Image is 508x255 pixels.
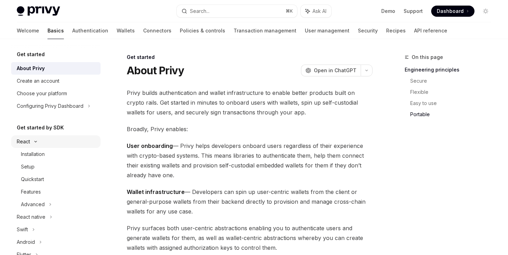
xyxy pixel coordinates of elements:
div: Android [17,238,35,246]
div: Search... [190,7,209,15]
a: Engineering principles [405,64,497,75]
div: Quickstart [21,175,44,183]
a: Setup [11,160,101,173]
a: Choose your platform [11,87,101,100]
div: Swift [17,225,28,234]
div: Create an account [17,77,59,85]
strong: Wallet infrastructure [127,188,185,195]
div: Configuring Privy Dashboard [17,102,83,110]
div: React native [17,213,45,221]
span: Dashboard [437,8,464,15]
div: Choose your platform [17,89,67,98]
a: Support [404,8,423,15]
a: Dashboard [431,6,474,17]
a: About Privy [11,62,101,75]
h5: Get started [17,50,45,59]
img: light logo [17,6,60,16]
a: User management [305,22,349,39]
span: On this page [412,53,443,61]
span: — Developers can spin up user-centric wallets from the client or general-purpose wallets from the... [127,187,373,216]
a: Features [11,186,101,198]
a: Secure [410,75,497,87]
a: Transaction management [234,22,296,39]
a: Flexible [410,87,497,98]
div: Setup [21,163,35,171]
button: Ask AI [301,5,331,17]
div: About Privy [17,64,45,73]
a: Basics [47,22,64,39]
a: Policies & controls [180,22,225,39]
a: Portable [410,109,497,120]
span: — Privy helps developers onboard users regardless of their experience with crypto-based systems. ... [127,141,373,180]
a: Connectors [143,22,171,39]
span: ⌘ K [286,8,293,14]
span: Ask AI [312,8,326,15]
span: Privy surfaces both user-centric abstractions enabling you to authenticate users and generate wal... [127,223,373,253]
span: Broadly, Privy enables: [127,124,373,134]
strong: User onboarding [127,142,173,149]
a: Demo [381,8,395,15]
a: Create an account [11,75,101,87]
button: Search...⌘K [177,5,297,17]
a: Wallets [117,22,135,39]
a: Security [358,22,378,39]
span: Privy builds authentication and wallet infrastructure to enable better products built on crypto r... [127,88,373,117]
a: Quickstart [11,173,101,186]
div: Get started [127,54,373,61]
span: Open in ChatGPT [314,67,356,74]
a: Welcome [17,22,39,39]
a: Recipes [386,22,406,39]
a: API reference [414,22,447,39]
a: Authentication [72,22,108,39]
div: Installation [21,150,45,158]
a: Installation [11,148,101,160]
div: Features [21,188,41,196]
button: Toggle dark mode [480,6,491,17]
div: Advanced [21,200,45,209]
h5: Get started by SDK [17,123,64,132]
a: Easy to use [410,98,497,109]
button: Open in ChatGPT [301,65,361,76]
div: React [17,137,30,146]
h1: About Privy [127,64,184,77]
